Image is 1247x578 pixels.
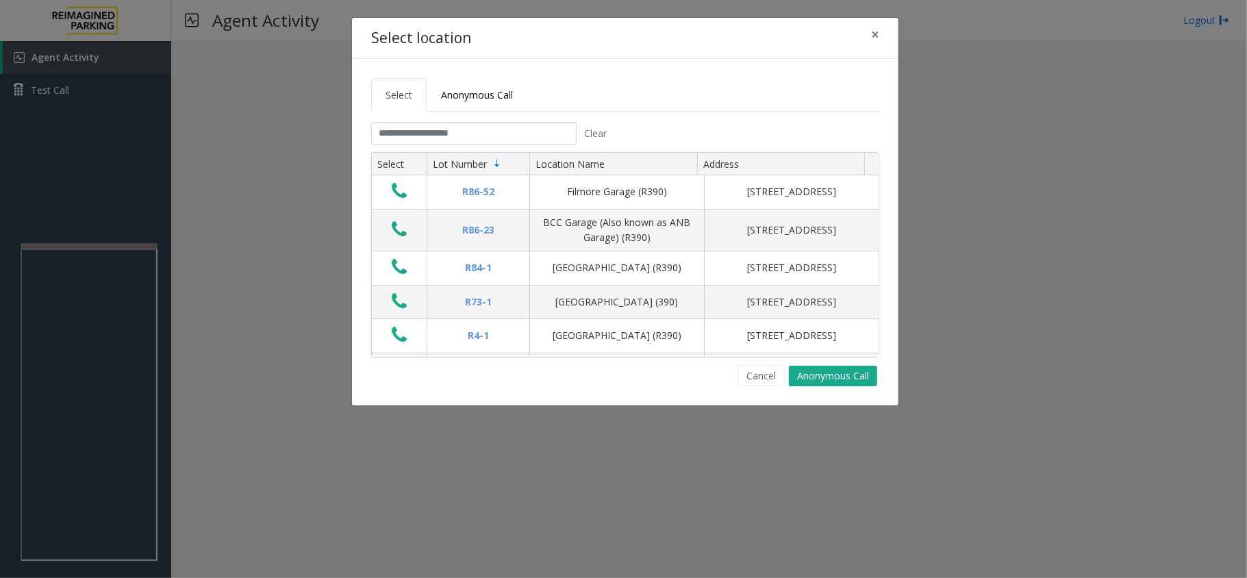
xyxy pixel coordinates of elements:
div: [GEOGRAPHIC_DATA] (R390) [538,328,696,343]
ul: Tabs [371,78,879,112]
h4: Select location [371,27,471,49]
button: Anonymous Call [789,366,877,386]
span: Address [703,158,739,171]
div: Filmore Garage (R390) [538,184,696,199]
span: Anonymous Call [441,88,513,101]
div: BCC Garage (Also known as ANB Garage) (R390) [538,215,696,246]
div: R86-23 [436,223,521,238]
div: R4-1 [436,328,521,343]
span: Sortable [492,158,503,169]
div: [STREET_ADDRESS] [713,223,870,238]
div: [GEOGRAPHIC_DATA] (R390) [538,260,696,275]
span: Lot Number [433,158,487,171]
div: [STREET_ADDRESS] [713,184,870,199]
button: Clear [577,122,615,145]
span: Location Name [536,158,605,171]
div: [STREET_ADDRESS] [713,328,870,343]
div: [STREET_ADDRESS] [713,294,870,310]
button: Cancel [738,366,785,386]
span: × [871,25,879,44]
div: R86-52 [436,184,521,199]
div: [GEOGRAPHIC_DATA] (390) [538,294,696,310]
span: Select [386,88,412,101]
button: Close [861,18,889,51]
div: R73-1 [436,294,521,310]
th: Select [372,153,427,176]
div: [STREET_ADDRESS] [713,260,870,275]
div: Data table [372,153,879,357]
div: R84-1 [436,260,521,275]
